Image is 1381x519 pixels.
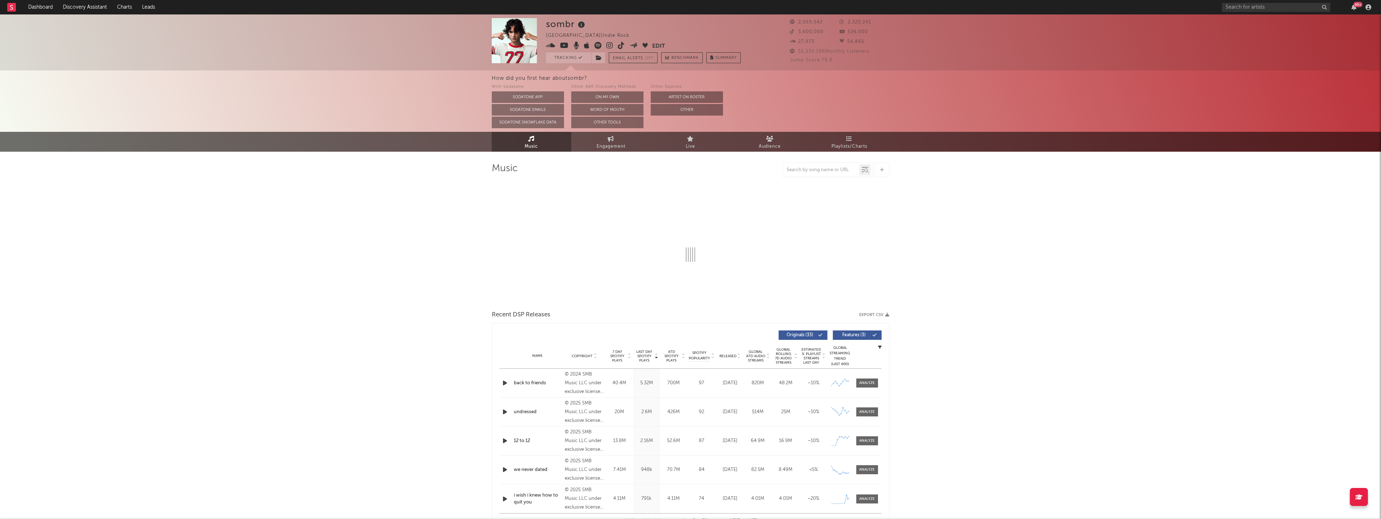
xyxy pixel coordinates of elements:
span: 27,973 [790,39,814,44]
a: Live [651,132,730,152]
span: Music [525,142,538,151]
button: Export CSV [859,313,889,317]
span: Estimated % Playlist Streams Last Day [801,347,821,365]
div: [DATE] [718,495,742,502]
div: ~ 10 % [801,437,826,445]
div: © 2025 SMB Music LLC under exclusive license to Warner Records Inc. [565,457,604,483]
button: Word Of Mouth [571,104,644,116]
span: 7 Day Spotify Plays [608,350,627,363]
span: Summary [715,56,737,60]
div: 4.01M [774,495,798,502]
div: 13.8M [608,437,631,445]
div: ~ 10 % [801,380,826,387]
div: 20M [608,408,631,416]
a: Audience [730,132,810,152]
span: Global Rolling 7D Audio Streams [774,347,793,365]
div: 8.49M [774,466,798,473]
span: 3,600,000 [790,30,823,34]
div: © 2025 SMB Music LLC under exclusive license to Warner Records Inc. [565,399,604,425]
em: Off [645,56,654,60]
span: 54,865 [840,39,865,44]
div: © 2025 SMB Music LLC under exclusive license to Warner Records Inc. [565,428,604,454]
button: Originals(33) [779,330,827,340]
div: 820M [746,380,770,387]
button: 99+ [1351,4,1356,10]
span: Originals ( 33 ) [783,333,817,337]
input: Search for artists [1222,3,1330,12]
div: Other A&R Discovery Methods [571,83,644,91]
a: Music [492,132,571,152]
span: 55,330,286 Monthly Listeners [790,49,869,54]
button: Sodatone App [492,91,564,103]
div: 74 [689,495,714,502]
button: Other [651,104,723,116]
span: Spotify Popularity [689,350,710,361]
div: 82.5M [746,466,770,473]
div: © 2024 SMB Music LLC under exclusive license to Warner Records Inc. [565,370,604,396]
span: Benchmark [671,54,699,62]
div: [DATE] [718,380,742,387]
span: 526,000 [840,30,868,34]
div: 40.4M [608,380,631,387]
div: [DATE] [718,408,742,416]
div: 4.11M [608,495,631,502]
div: i wish i knew how to quit you [514,492,561,506]
div: 700M [662,380,685,387]
button: Tracking [546,52,591,63]
div: 92 [689,408,714,416]
span: Last Day Spotify Plays [635,350,654,363]
span: Playlists/Charts [832,142,868,151]
input: Search by song name or URL [783,167,859,173]
button: Other Tools [571,117,644,128]
span: ATD Spotify Plays [662,350,681,363]
div: sombr [546,18,587,30]
div: Other Sources [651,83,723,91]
div: Name [514,353,561,359]
div: 4.01M [746,495,770,502]
div: 7.41M [608,466,631,473]
span: Audience [759,142,781,151]
a: Engagement [571,132,651,152]
span: Released [719,354,736,358]
div: 87 [689,437,714,445]
div: How did you first hear about sombr ? [492,74,1381,83]
a: we never dated [514,466,561,473]
div: ~ 20 % [801,495,826,502]
div: © 2025 SMB Music LLC under exclusive license to Warner Records Inc. [565,486,604,512]
button: Summary [706,52,741,63]
div: 2.6M [635,408,658,416]
span: Engagement [597,142,625,151]
div: 97 [689,380,714,387]
a: undressed [514,408,561,416]
span: Features ( 3 ) [838,333,871,337]
div: 52.6M [662,437,685,445]
div: 64.9M [746,437,770,445]
span: Global ATD Audio Streams [746,350,766,363]
span: 2,320,241 [840,20,872,25]
a: Playlists/Charts [810,132,889,152]
span: Jump Score: 79.8 [790,58,833,62]
a: back to friends [514,380,561,387]
div: 5.32M [635,380,658,387]
span: Live [686,142,695,151]
button: Artist on Roster [651,91,723,103]
div: With Sodatone [492,83,564,91]
span: Copyright [572,354,593,358]
div: 84 [689,466,714,473]
span: Recent DSP Releases [492,311,550,319]
div: ~ 10 % [801,408,826,416]
div: [DATE] [718,466,742,473]
div: 16.9M [774,437,798,445]
div: [GEOGRAPHIC_DATA] | Indie Rock [546,31,638,40]
div: 791k [635,495,658,502]
button: Sodatone Snowflake Data [492,117,564,128]
button: Features(3) [833,330,882,340]
div: 70.7M [662,466,685,473]
div: 2.16M [635,437,658,445]
a: 12 to 12 [514,437,561,445]
div: [DATE] [718,437,742,445]
button: Edit [653,42,666,51]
